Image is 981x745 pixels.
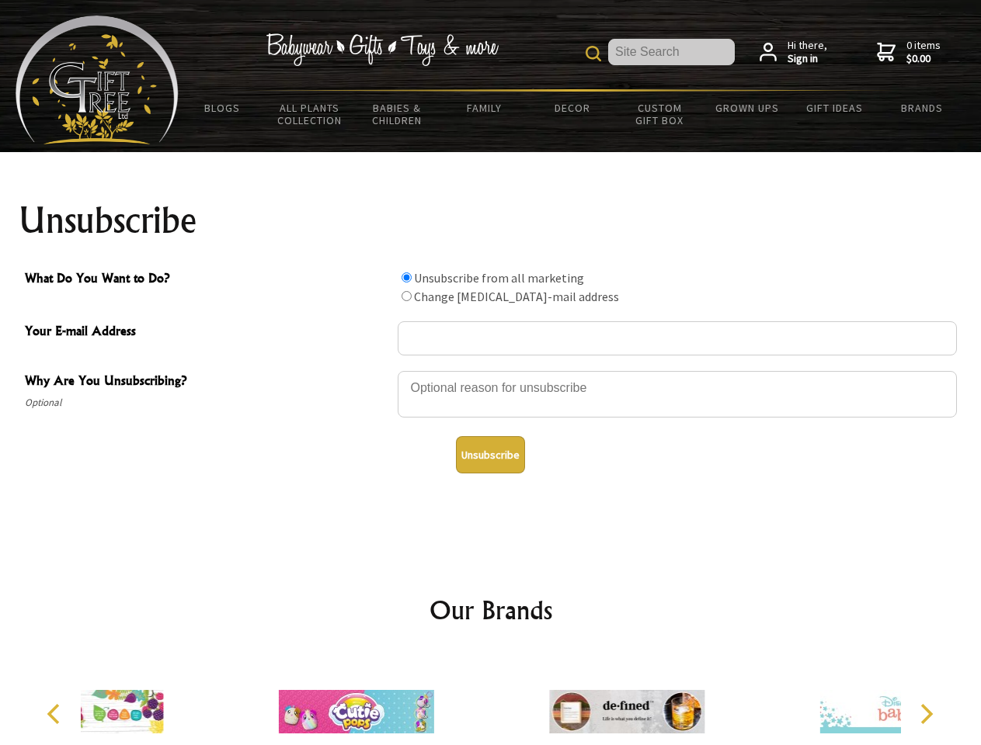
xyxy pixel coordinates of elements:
[398,321,957,355] input: Your E-mail Address
[31,591,951,629] h2: Our Brands
[25,269,390,291] span: What Do You Want to Do?
[353,92,441,137] a: Babies & Children
[791,92,878,124] a: Gift Ideas
[25,393,390,412] span: Optional
[877,39,941,66] a: 0 items$0.00
[25,321,390,344] span: Your E-mail Address
[414,289,619,304] label: Change [MEDICAL_DATA]-mail address
[528,92,616,124] a: Decor
[402,291,412,301] input: What Do You Want to Do?
[39,697,73,731] button: Previous
[266,33,499,66] img: Babywear - Gifts - Toys & more
[25,371,390,393] span: Why Are You Unsubscribing?
[456,436,525,473] button: Unsubscribe
[441,92,529,124] a: Family
[19,202,963,239] h1: Unsubscribe
[760,39,827,66] a: Hi there,Sign in
[616,92,704,137] a: Custom Gift Box
[266,92,354,137] a: All Plants Collection
[878,92,966,124] a: Brands
[179,92,266,124] a: BLOGS
[608,39,735,65] input: Site Search
[906,38,941,66] span: 0 items
[414,270,584,286] label: Unsubscribe from all marketing
[788,39,827,66] span: Hi there,
[788,52,827,66] strong: Sign in
[586,46,601,61] img: product search
[402,272,412,282] input: What Do You Want to Do?
[909,697,943,731] button: Next
[398,371,957,418] textarea: Why Are You Unsubscribing?
[16,16,179,144] img: Babyware - Gifts - Toys and more...
[703,92,791,124] a: Grown Ups
[906,52,941,66] strong: $0.00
